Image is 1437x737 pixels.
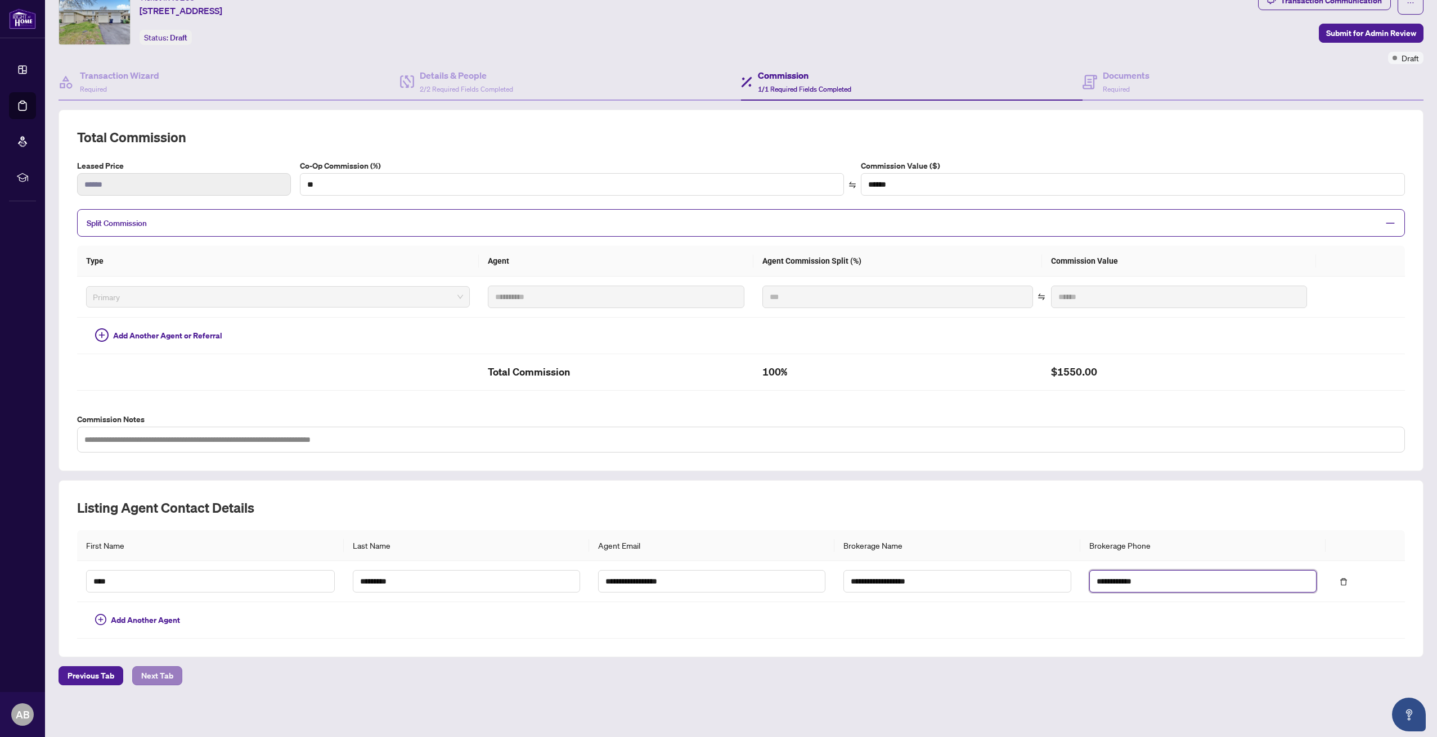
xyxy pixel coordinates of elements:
h4: Details & People [420,69,513,82]
h2: Total Commission [77,128,1405,146]
span: [STREET_ADDRESS] [140,4,222,17]
img: logo [9,8,36,29]
th: Brokerage Name [834,530,1080,561]
th: Brokerage Phone [1080,530,1326,561]
span: Required [1103,85,1130,93]
span: 2/2 Required Fields Completed [420,85,513,93]
th: First Name [77,530,344,561]
h2: 100% [762,363,1032,381]
th: Agent Email [589,530,834,561]
span: Split Commission [87,218,147,228]
h4: Documents [1103,69,1149,82]
th: Last Name [344,530,589,561]
label: Commission Value ($) [861,160,1405,172]
button: Open asap [1392,698,1426,731]
span: Previous Tab [68,667,114,685]
span: swap [1038,293,1045,301]
th: Agent Commission Split (%) [753,246,1041,277]
span: swap [848,181,856,189]
button: Next Tab [132,666,182,685]
div: Split Commission [77,209,1405,237]
span: Next Tab [141,667,173,685]
button: Submit for Admin Review [1319,24,1423,43]
div: Status: [140,30,192,45]
span: Draft [170,33,187,43]
th: Commission Value [1042,246,1317,277]
th: Type [77,246,479,277]
span: delete [1340,578,1348,586]
h4: Commission [758,69,851,82]
button: Add Another Agent [86,611,189,629]
span: Primary [93,288,463,305]
h2: Total Commission [488,363,744,381]
span: Add Another Agent [111,614,180,626]
h2: Listing Agent Contact Details [77,499,1405,517]
span: Submit for Admin Review [1326,24,1416,42]
h2: $1550.00 [1051,363,1308,381]
th: Agent [479,246,753,277]
span: Draft [1402,52,1419,64]
button: Previous Tab [59,666,123,685]
label: Leased Price [77,160,291,172]
span: 1/1 Required Fields Completed [758,85,851,93]
span: Required [80,85,107,93]
span: AB [16,707,30,722]
span: minus [1385,218,1395,228]
label: Commission Notes [77,413,1405,426]
label: Co-Op Commission (%) [300,160,844,172]
span: plus-circle [95,328,109,342]
span: plus-circle [95,614,106,625]
span: Add Another Agent or Referral [113,329,222,342]
h4: Transaction Wizard [80,69,159,82]
button: Add Another Agent or Referral [86,327,231,345]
